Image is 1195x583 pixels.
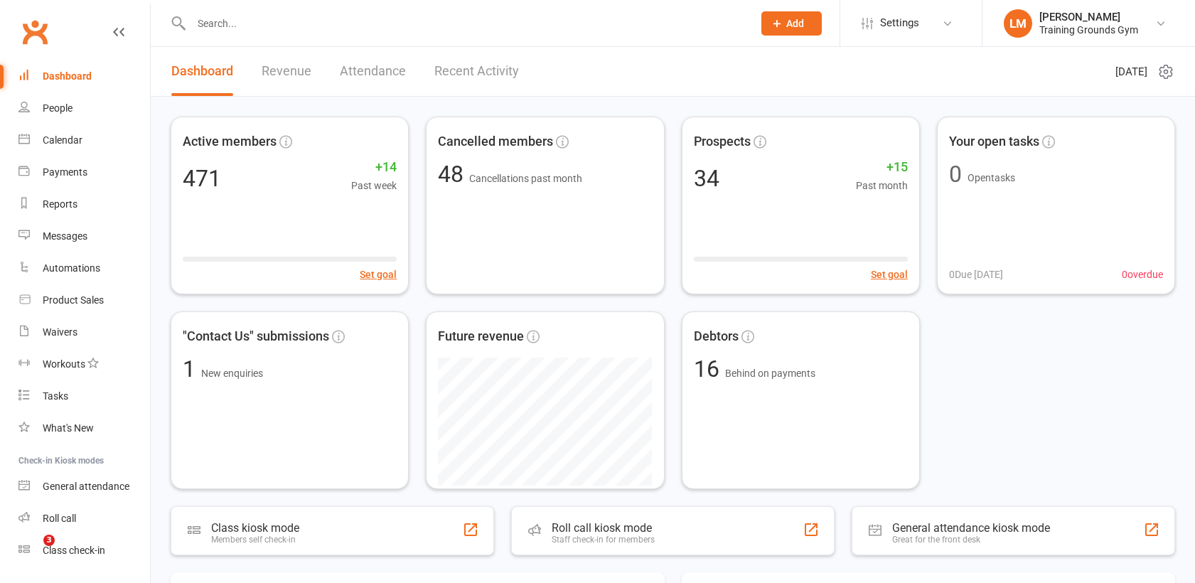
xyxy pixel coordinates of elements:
span: Cancellations past month [469,173,582,184]
div: LM [1004,9,1032,38]
div: Workouts [43,358,85,370]
a: People [18,92,150,124]
a: Waivers [18,316,150,348]
a: Revenue [262,47,311,96]
div: Staff check-in for members [552,535,655,545]
div: Product Sales [43,294,104,306]
div: People [43,102,73,114]
a: What's New [18,412,150,444]
span: Future revenue [438,326,524,347]
div: 471 [183,167,221,190]
span: Debtors [694,326,739,347]
span: Open tasks [968,172,1015,183]
span: Settings [880,7,919,39]
div: Roll call [43,513,76,524]
span: +15 [856,157,908,178]
a: Product Sales [18,284,150,316]
span: Behind on payments [725,368,815,379]
a: Roll call [18,503,150,535]
button: Add [761,11,822,36]
a: Calendar [18,124,150,156]
div: Members self check-in [211,535,299,545]
div: 34 [694,167,719,190]
a: Dashboard [18,60,150,92]
div: [PERSON_NAME] [1039,11,1138,23]
a: Workouts [18,348,150,380]
span: Your open tasks [949,132,1039,152]
span: [DATE] [1115,63,1147,80]
span: Past week [351,178,397,193]
div: What's New [43,422,94,434]
span: 1 [183,355,201,383]
span: +14 [351,157,397,178]
button: Set goal [360,267,397,282]
span: 3 [43,535,55,546]
div: Dashboard [43,70,92,82]
div: Great for the front desk [892,535,1050,545]
span: 0 overdue [1122,267,1163,282]
span: 48 [438,161,469,188]
div: Messages [43,230,87,242]
div: Tasks [43,390,68,402]
span: Add [786,18,804,29]
span: Prospects [694,132,751,152]
a: Dashboard [171,47,233,96]
a: Attendance [340,47,406,96]
div: Payments [43,166,87,178]
div: Waivers [43,326,77,338]
a: Automations [18,252,150,284]
div: Class kiosk mode [211,521,299,535]
a: Recent Activity [434,47,519,96]
div: General attendance [43,481,129,492]
span: Active members [183,132,277,152]
div: General attendance kiosk mode [892,521,1050,535]
a: Messages [18,220,150,252]
input: Search... [187,14,743,33]
span: Past month [856,178,908,193]
a: Payments [18,156,150,188]
a: General attendance kiosk mode [18,471,150,503]
div: Automations [43,262,100,274]
span: Cancelled members [438,132,553,152]
a: Reports [18,188,150,220]
span: 16 [694,355,725,383]
div: Training Grounds Gym [1039,23,1138,36]
span: 0 Due [DATE] [949,267,1003,282]
a: Tasks [18,380,150,412]
span: New enquiries [201,368,263,379]
button: Set goal [871,267,908,282]
div: Class check-in [43,545,105,556]
a: Clubworx [17,14,53,50]
div: Calendar [43,134,82,146]
div: Roll call kiosk mode [552,521,655,535]
span: "Contact Us" submissions [183,326,329,347]
a: Class kiosk mode [18,535,150,567]
iframe: Intercom live chat [14,535,48,569]
div: Reports [43,198,77,210]
div: 0 [949,163,962,186]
